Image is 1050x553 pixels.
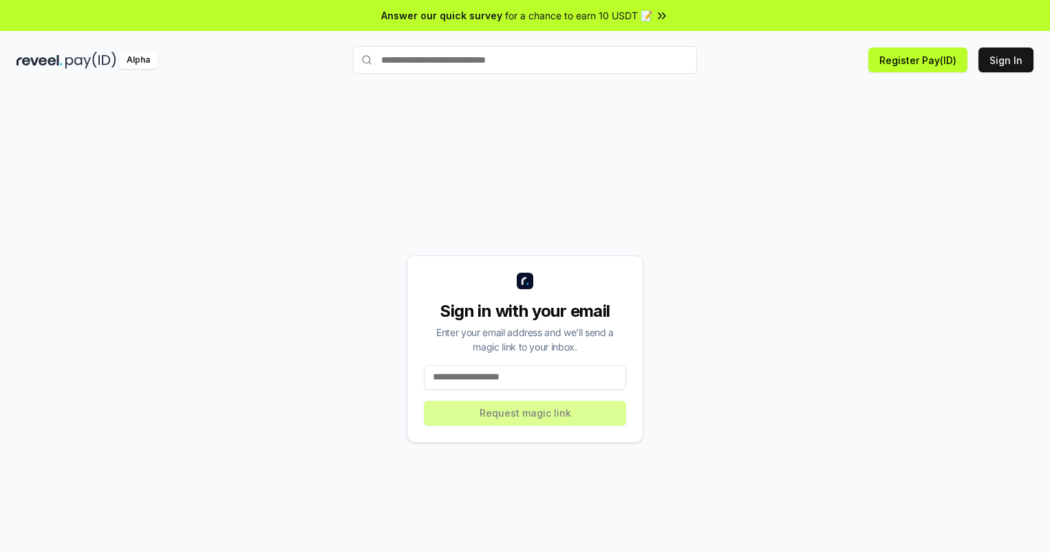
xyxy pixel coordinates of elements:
div: Enter your email address and we’ll send a magic link to your inbox. [424,325,626,354]
img: reveel_dark [17,52,63,69]
span: for a chance to earn 10 USDT 📝 [505,8,652,23]
div: Alpha [119,52,158,69]
span: Answer our quick survey [381,8,502,23]
img: pay_id [65,52,116,69]
button: Register Pay(ID) [868,48,967,72]
div: Sign in with your email [424,300,626,322]
button: Sign In [978,48,1033,72]
img: logo_small [517,273,533,289]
